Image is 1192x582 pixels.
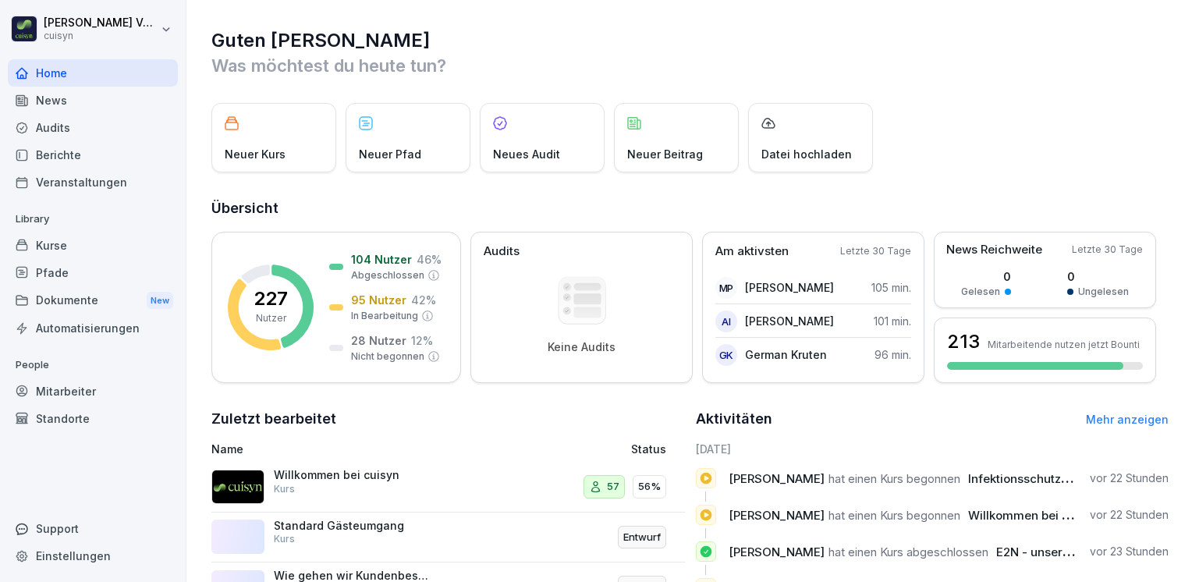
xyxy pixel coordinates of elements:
p: 46 % [417,251,442,268]
p: In Bearbeitung [351,309,418,323]
div: Dokumente [8,286,178,315]
a: Veranstaltungen [8,169,178,196]
div: MP [715,277,737,299]
p: 28 Nutzer [351,332,406,349]
p: Gelesen [961,285,1000,299]
p: 12 % [411,332,433,349]
div: GK [715,344,737,366]
p: Standard Gästeumgang [274,519,430,533]
p: 57 [607,479,619,495]
a: Audits [8,114,178,141]
span: [PERSON_NAME] [729,545,825,559]
p: Am aktivsten [715,243,789,261]
div: New [147,292,173,310]
p: vor 22 Stunden [1090,507,1169,523]
p: Neuer Beitrag [627,146,703,162]
h2: Zuletzt bearbeitet [211,408,685,430]
a: Standorte [8,405,178,432]
h3: 213 [947,328,980,355]
p: Kurs [274,532,295,546]
p: Nicht begonnen [351,350,424,364]
a: Einstellungen [8,542,178,570]
p: [PERSON_NAME] [745,313,834,329]
p: Mitarbeitende nutzen jetzt Bounti [988,339,1140,350]
p: Was möchtest du heute tun? [211,53,1169,78]
p: 42 % [411,292,436,308]
p: Entwurf [623,530,661,545]
a: Home [8,59,178,87]
span: hat einen Kurs abgeschlossen [828,545,988,559]
span: Willkommen bei cuisyn [968,508,1099,523]
p: Ungelesen [1078,285,1129,299]
span: [PERSON_NAME] [729,471,825,486]
a: Standard GästeumgangKursEntwurf [211,513,685,563]
p: 96 min. [874,346,911,363]
p: Library [8,207,178,232]
p: 227 [254,289,288,308]
img: v3waek6d9s64spglai58xorv.png [211,470,264,504]
p: 0 [961,268,1011,285]
p: Letzte 30 Tage [840,244,911,258]
p: Kurs [274,482,295,496]
h2: Aktivitäten [696,408,772,430]
span: E2N - unser HR Tool [996,545,1109,559]
a: Berichte [8,141,178,169]
p: People [8,353,178,378]
p: vor 23 Stunden [1090,544,1169,559]
p: Nutzer [256,311,286,325]
a: DokumenteNew [8,286,178,315]
h1: Guten [PERSON_NAME] [211,28,1169,53]
p: 0 [1067,268,1129,285]
p: Audits [484,243,520,261]
p: German Kruten [745,346,827,363]
p: 95 Nutzer [351,292,406,308]
a: Willkommen bei cuisynKurs5756% [211,462,685,513]
p: News Reichweite [946,241,1042,259]
h2: Übersicht [211,197,1169,219]
div: Support [8,515,178,542]
p: Datei hochladen [761,146,852,162]
p: vor 22 Stunden [1090,470,1169,486]
span: [PERSON_NAME] [729,508,825,523]
p: Neuer Pfad [359,146,421,162]
p: Willkommen bei cuisyn [274,468,430,482]
p: Keine Audits [548,340,616,354]
p: 105 min. [871,279,911,296]
p: 101 min. [874,313,911,329]
p: Neuer Kurs [225,146,286,162]
p: Name [211,441,502,457]
p: 56% [638,479,661,495]
span: hat einen Kurs begonnen [828,508,960,523]
p: Status [631,441,666,457]
a: News [8,87,178,114]
p: cuisyn [44,30,158,41]
p: Neues Audit [493,146,560,162]
p: [PERSON_NAME] [745,279,834,296]
p: [PERSON_NAME] Völsch [44,16,158,30]
div: AI [715,311,737,332]
a: Mehr anzeigen [1086,413,1169,426]
a: Kurse [8,232,178,259]
span: hat einen Kurs begonnen [828,471,960,486]
a: Mitarbeiter [8,378,178,405]
p: Letzte 30 Tage [1072,243,1143,257]
p: Abgeschlossen [351,268,424,282]
a: Automatisierungen [8,314,178,342]
p: 104 Nutzer [351,251,412,268]
a: Pfade [8,259,178,286]
h6: [DATE] [696,441,1169,457]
